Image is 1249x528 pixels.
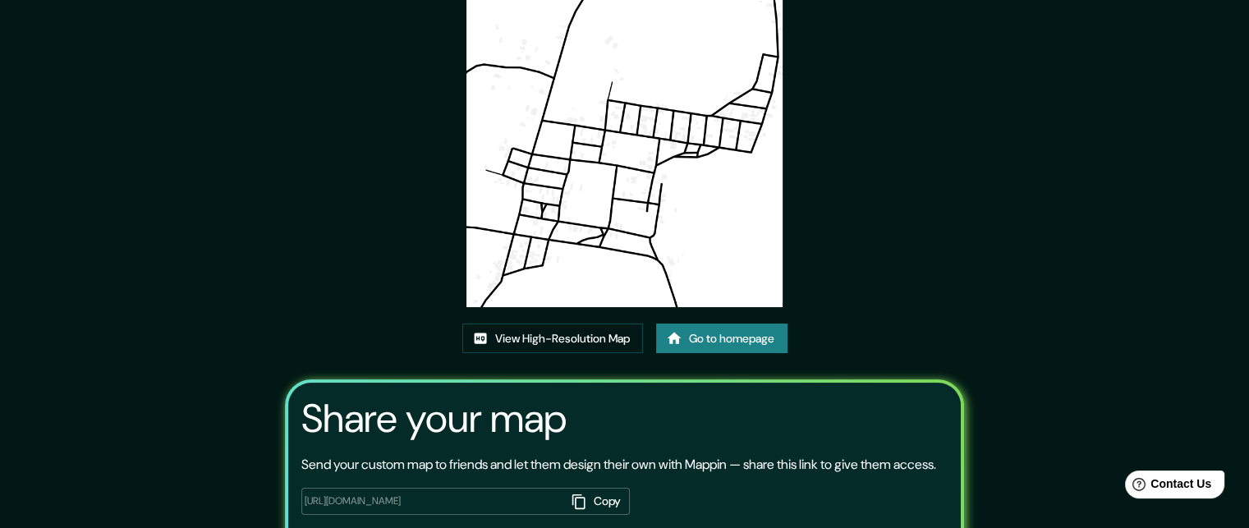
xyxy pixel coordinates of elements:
[301,455,936,475] p: Send your custom map to friends and let them design their own with Mappin — share this link to gi...
[656,324,788,354] a: Go to homepage
[566,488,630,515] button: Copy
[462,324,643,354] a: View High-Resolution Map
[301,396,567,442] h3: Share your map
[1103,464,1231,510] iframe: Help widget launcher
